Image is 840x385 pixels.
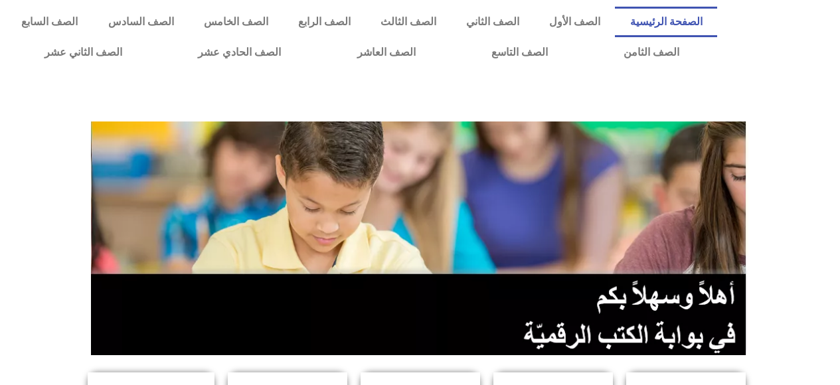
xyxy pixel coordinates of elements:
[160,37,319,68] a: الصف الحادي عشر
[319,37,454,68] a: الصف العاشر
[454,37,586,68] a: الصف التاسع
[586,37,717,68] a: الصف الثامن
[365,7,451,37] a: الصف الثالث
[7,37,160,68] a: الصف الثاني عشر
[451,7,534,37] a: الصف الثاني
[7,7,93,37] a: الصف السابع
[283,7,365,37] a: الصف الرابع
[615,7,717,37] a: الصفحة الرئيسية
[93,7,189,37] a: الصف السادس
[189,7,283,37] a: الصف الخامس
[534,7,615,37] a: الصف الأول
